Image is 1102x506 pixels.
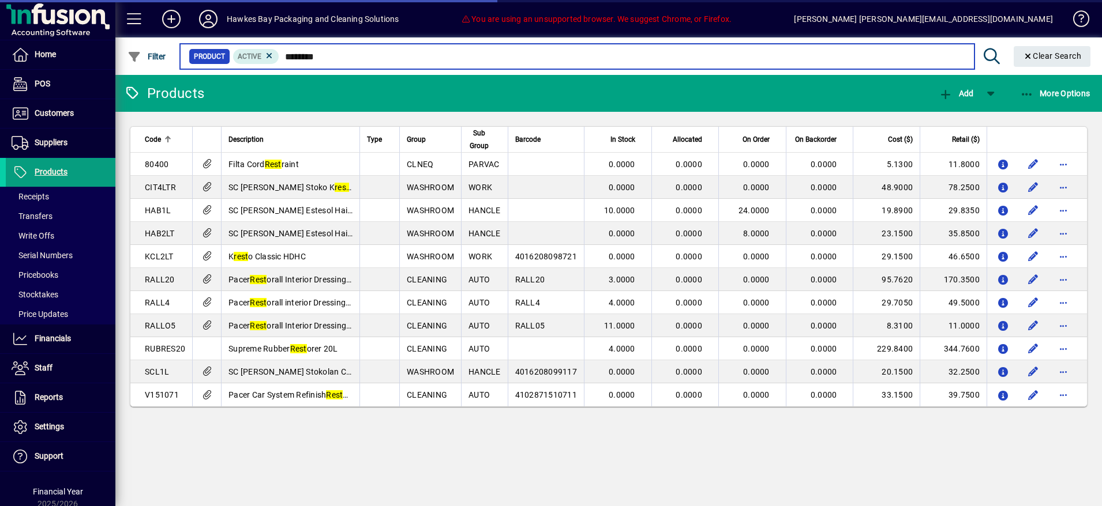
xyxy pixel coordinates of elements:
[407,390,447,399] span: CLEANING
[6,99,115,128] a: Customers
[124,84,204,103] div: Products
[228,133,264,146] span: Description
[468,127,501,152] div: Sub Group
[811,206,837,215] span: 0.0000
[407,344,447,353] span: CLEANING
[743,229,770,238] span: 8.0000
[743,252,770,261] span: 0.0000
[468,367,501,376] span: HANCLE
[35,138,68,147] span: Suppliers
[676,390,702,399] span: 0.0000
[228,390,440,399] span: Pacer Car System Refinish orer (Plastic orer) 1 Ltr
[853,337,920,360] td: 229.8400
[12,270,58,280] span: Pricebooks
[35,108,74,118] span: Customers
[35,79,50,88] span: POS
[676,321,702,330] span: 0.0000
[811,160,837,169] span: 0.0000
[6,70,115,99] a: POS
[35,392,63,402] span: Reports
[811,275,837,284] span: 0.0000
[407,252,454,261] span: WASHROOM
[468,321,490,330] span: AUTO
[939,89,973,98] span: Add
[795,133,837,146] span: On Backorder
[1024,201,1043,220] button: Edit
[659,133,713,146] div: Allocated
[853,153,920,176] td: 5.1300
[676,344,702,353] span: 0.0000
[920,268,987,291] td: 170.3500
[468,127,490,152] span: Sub Group
[1024,316,1043,335] button: Edit
[743,344,770,353] span: 0.0000
[609,390,635,399] span: 0.0000
[250,321,267,330] em: Rest
[407,367,454,376] span: WASHROOM
[145,206,171,215] span: HAB1L
[515,252,577,261] span: 4016208098721
[1054,316,1073,335] button: More options
[743,183,770,192] span: 0.0000
[238,52,261,61] span: Active
[853,291,920,314] td: 29.7050
[515,275,545,284] span: RALL20
[407,206,454,215] span: WASHROOM
[673,133,702,146] span: Allocated
[145,321,176,330] span: RALLO5
[35,363,53,372] span: Staff
[1017,83,1093,104] button: More Options
[145,298,170,307] span: RALL4
[920,222,987,245] td: 35.8500
[920,291,987,314] td: 49.5000
[853,176,920,199] td: 48.9000
[952,133,980,146] span: Retail ($)
[676,206,702,215] span: 0.0000
[1014,46,1091,67] button: Clear
[920,153,987,176] td: 11.8000
[604,206,635,215] span: 10.0000
[407,133,426,146] span: Group
[888,133,913,146] span: Cost ($)
[920,314,987,337] td: 11.0000
[145,160,168,169] span: 80400
[1024,339,1043,358] button: Edit
[407,133,454,146] div: Group
[125,46,169,67] button: Filter
[407,160,433,169] span: CLNEQ
[335,183,349,192] em: rest
[228,298,365,307] span: Pacer orall interior Dressing 4 Ltr
[811,390,837,399] span: 0.0000
[811,321,837,330] span: 0.0000
[12,212,53,221] span: Transfers
[6,206,115,226] a: Transfers
[35,451,63,460] span: Support
[609,344,635,353] span: 4.0000
[6,187,115,206] a: Receipts
[920,383,987,406] td: 39.7500
[145,344,185,353] span: RUBRES20
[515,321,545,330] span: RALL05
[676,229,702,238] span: 0.0000
[228,206,493,215] span: SC [PERSON_NAME] Estesol Hair and Body Shower Gel Rain Fo 1 Ltr
[227,10,399,28] div: Hawkes Bay Packaging and Cleaning Solutions
[604,321,635,330] span: 11.0000
[676,183,702,192] span: 0.0000
[326,390,343,399] em: Rest
[1054,339,1073,358] button: More options
[920,245,987,268] td: 46.6500
[6,324,115,353] a: Financials
[407,183,454,192] span: WASHROOM
[228,275,370,284] span: Pacer orall Interior Dressing 20 Ltr
[228,183,479,192] span: SC [PERSON_NAME] Stoko K o Citrus Super Industrial Soap 4 Ltr
[6,304,115,324] a: Price Updates
[591,133,646,146] div: In Stock
[853,268,920,291] td: 95.7620
[936,83,976,104] button: Add
[145,133,185,146] div: Code
[194,51,225,62] span: Product
[853,360,920,383] td: 20.1500
[468,275,490,284] span: AUTO
[920,176,987,199] td: 78.2500
[1054,270,1073,289] button: More options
